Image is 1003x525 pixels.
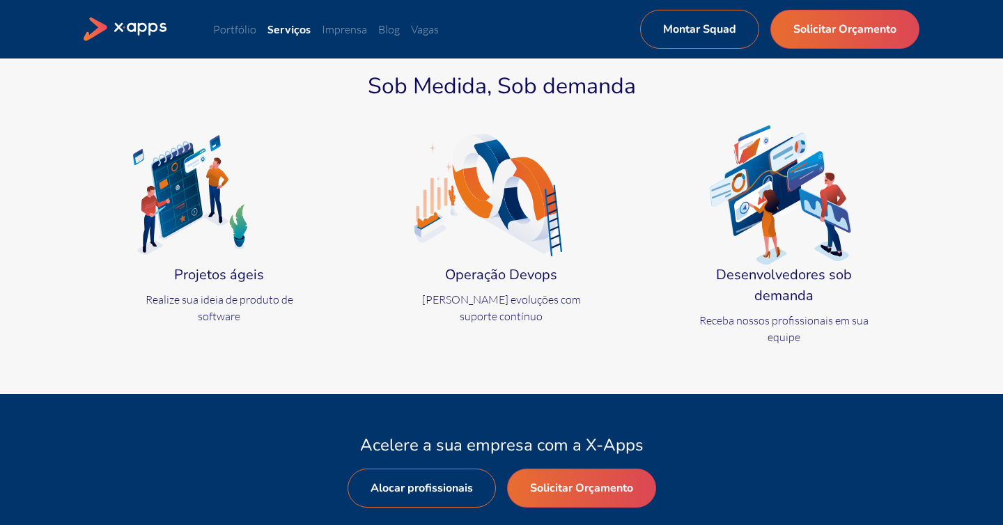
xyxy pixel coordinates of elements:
h3: Sob Medida, Sob demanda [84,70,919,103]
a: Blog [378,22,400,36]
a: Serviços [267,22,311,36]
h4: Operação Devops [414,265,589,285]
a: Portfólio [213,22,256,36]
a: Solicitar Orçamento [770,10,919,49]
a: Vagas [411,22,439,36]
p: Receba nossos profissionais em sua equipe [697,312,871,345]
h4: Projetos ágeis [132,265,306,285]
h4: Acelere a sua empresa com a X-Apps [84,436,919,455]
h4: Desenvolvedores sob demanda [697,265,871,306]
a: Imprensa [322,22,367,36]
p: [PERSON_NAME] evoluções com suporte contínuo [414,291,589,324]
p: Realize sua ideia de produto de software [132,291,306,324]
a: Alocar profissionais [348,469,496,508]
a: Solicitar Orçamento [507,469,656,508]
a: Montar Squad [640,10,759,49]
